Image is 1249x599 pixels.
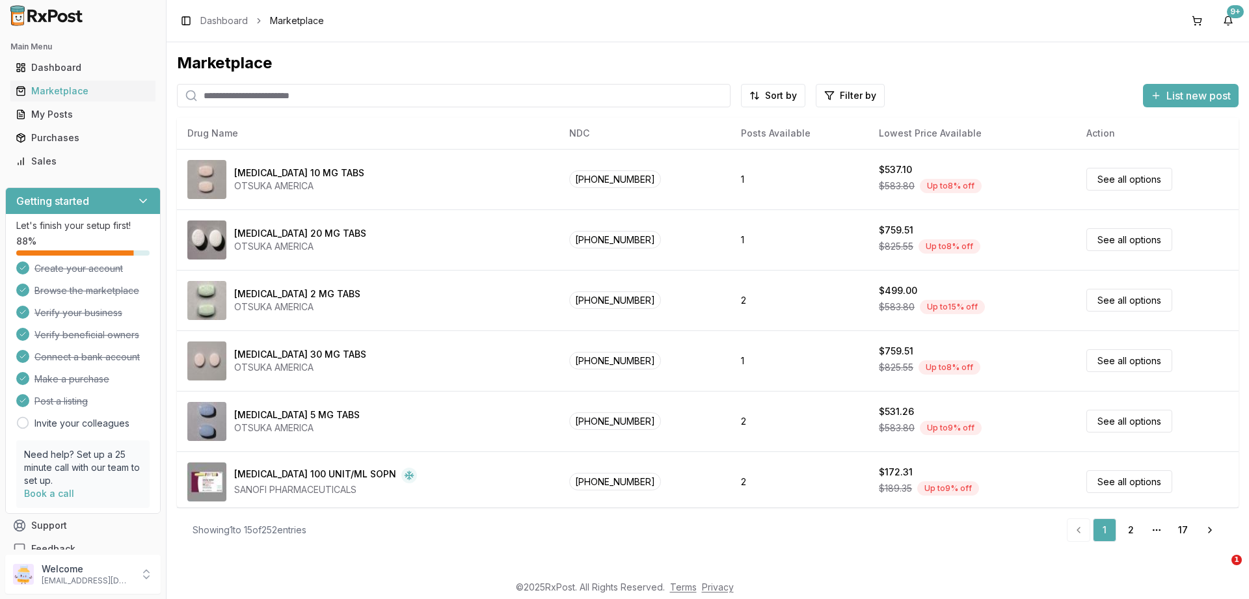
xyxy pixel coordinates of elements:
[187,220,226,260] img: Abilify 20 MG TABS
[10,150,155,173] a: Sales
[731,118,868,149] th: Posts Available
[10,126,155,150] a: Purchases
[16,61,150,74] div: Dashboard
[879,405,914,418] div: $531.26
[731,330,868,391] td: 1
[34,395,88,408] span: Post a listing
[10,42,155,52] h2: Main Menu
[741,84,805,107] button: Sort by
[879,163,912,176] div: $537.10
[42,576,132,586] p: [EMAIL_ADDRESS][DOMAIN_NAME]
[868,118,1076,149] th: Lowest Price Available
[234,421,360,434] div: OTSUKA AMERICA
[34,306,122,319] span: Verify your business
[5,104,161,125] button: My Posts
[765,89,797,102] span: Sort by
[1231,555,1242,565] span: 1
[187,462,226,501] img: Admelog SoloStar 100 UNIT/ML SOPN
[200,14,324,27] nav: breadcrumb
[10,79,155,103] a: Marketplace
[42,563,132,576] p: Welcome
[569,412,661,430] span: [PHONE_NUMBER]
[569,473,661,490] span: [PHONE_NUMBER]
[234,348,366,361] div: [MEDICAL_DATA] 30 MG TABS
[569,291,661,309] span: [PHONE_NUMBER]
[731,451,868,512] td: 2
[193,524,306,537] div: Showing 1 to 15 of 252 entries
[670,581,697,592] a: Terms
[24,488,74,499] a: Book a call
[5,514,161,537] button: Support
[234,468,396,483] div: [MEDICAL_DATA] 100 UNIT/ML SOPN
[234,240,366,253] div: OTSUKA AMERICA
[1119,518,1142,542] a: 2
[731,270,868,330] td: 2
[10,103,155,126] a: My Posts
[919,239,980,254] div: Up to 8 % off
[24,448,142,487] p: Need help? Set up a 25 minute call with our team to set up.
[731,391,868,451] td: 2
[879,224,913,237] div: $759.51
[1086,228,1172,251] a: See all options
[234,287,360,300] div: [MEDICAL_DATA] 2 MG TABS
[1086,470,1172,493] a: See all options
[5,151,161,172] button: Sales
[16,235,36,248] span: 88 %
[1218,10,1239,31] button: 9+
[16,85,150,98] div: Marketplace
[702,581,734,592] a: Privacy
[879,421,915,434] span: $583.80
[5,127,161,148] button: Purchases
[34,417,129,430] a: Invite your colleagues
[1166,88,1231,103] span: List new post
[920,179,982,193] div: Up to 8 % off
[1076,118,1239,149] th: Action
[16,155,150,168] div: Sales
[34,262,123,275] span: Create your account
[879,466,913,479] div: $172.31
[1227,5,1244,18] div: 9+
[234,361,366,374] div: OTSUKA AMERICA
[234,408,360,421] div: [MEDICAL_DATA] 5 MG TABS
[1143,90,1239,103] a: List new post
[200,14,248,27] a: Dashboard
[879,240,913,253] span: $825.55
[5,57,161,78] button: Dashboard
[1086,168,1172,191] a: See all options
[816,84,885,107] button: Filter by
[879,180,915,193] span: $583.80
[187,281,226,320] img: Abilify 2 MG TABS
[569,170,661,188] span: [PHONE_NUMBER]
[16,219,150,232] p: Let's finish your setup first!
[187,341,226,380] img: Abilify 30 MG TABS
[1205,555,1236,586] iframe: Intercom live chat
[234,483,417,496] div: SANOFI PHARMACEUTICALS
[5,537,161,561] button: Feedback
[1093,518,1116,542] a: 1
[34,328,139,341] span: Verify beneficial owners
[16,193,89,209] h3: Getting started
[840,89,876,102] span: Filter by
[234,300,360,313] div: OTSUKA AMERICA
[1086,410,1172,433] a: See all options
[13,564,34,585] img: User avatar
[177,53,1239,73] div: Marketplace
[1143,84,1239,107] button: List new post
[917,481,979,496] div: Up to 9 % off
[234,227,366,240] div: [MEDICAL_DATA] 20 MG TABS
[879,361,913,374] span: $825.55
[1067,518,1223,542] nav: pagination
[1086,349,1172,372] a: See all options
[919,360,980,375] div: Up to 8 % off
[34,351,140,364] span: Connect a bank account
[234,180,364,193] div: OTSUKA AMERICA
[559,118,731,149] th: NDC
[270,14,324,27] span: Marketplace
[879,345,913,358] div: $759.51
[5,5,88,26] img: RxPost Logo
[177,118,559,149] th: Drug Name
[187,160,226,199] img: Abilify 10 MG TABS
[920,300,985,314] div: Up to 15 % off
[34,373,109,386] span: Make a purchase
[1171,518,1194,542] a: 17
